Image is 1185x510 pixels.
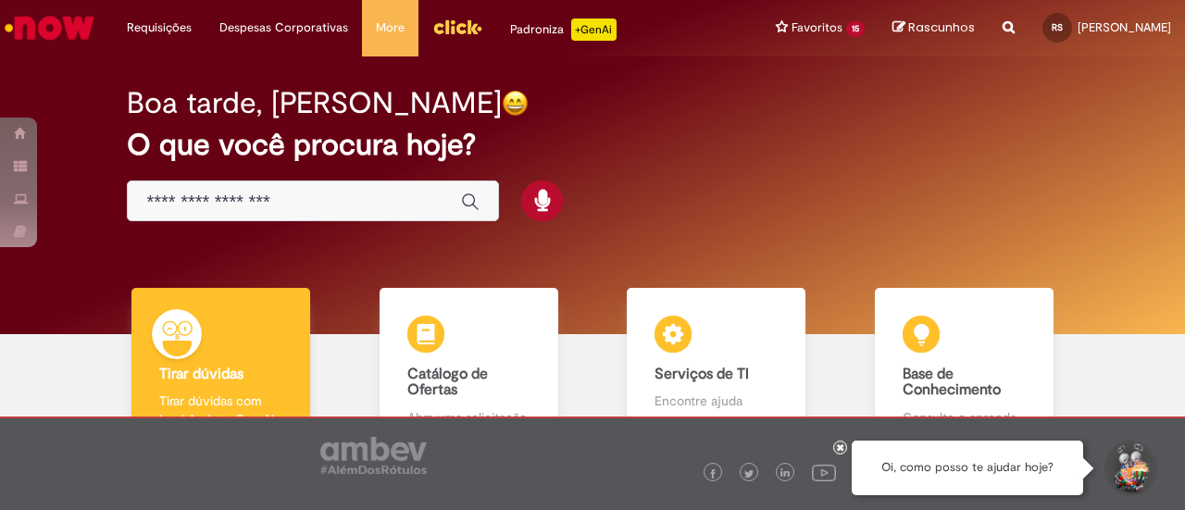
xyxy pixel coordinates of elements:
[1102,441,1157,496] button: Iniciar Conversa de Suporte
[320,437,427,474] img: logo_footer_ambev_rotulo_gray.png
[407,408,530,427] p: Abra uma solicitação
[127,87,502,119] h2: Boa tarde, [PERSON_NAME]
[510,19,617,41] div: Padroniza
[852,441,1083,495] div: Oi, como posso te ajudar hoje?
[1052,21,1063,33] span: RS
[159,392,282,429] p: Tirar dúvidas com Lupi Assist e Gen Ai
[903,408,1026,427] p: Consulte e aprenda
[655,392,778,410] p: Encontre ajuda
[407,365,488,400] b: Catálogo de Ofertas
[376,19,405,37] span: More
[841,288,1089,448] a: Base de Conhecimento Consulte e aprenda
[127,129,1057,161] h2: O que você procura hoje?
[780,468,790,479] img: logo_footer_linkedin.png
[2,9,97,46] img: ServiceNow
[432,13,482,41] img: click_logo_yellow_360x200.png
[1078,19,1171,35] span: [PERSON_NAME]
[846,21,865,37] span: 15
[592,288,841,448] a: Serviços de TI Encontre ajuda
[655,365,749,383] b: Serviços de TI
[127,19,192,37] span: Requisições
[97,288,345,448] a: Tirar dúvidas Tirar dúvidas com Lupi Assist e Gen Ai
[812,460,836,484] img: logo_footer_youtube.png
[792,19,842,37] span: Favoritos
[571,19,617,41] p: +GenAi
[159,365,243,383] b: Tirar dúvidas
[345,288,593,448] a: Catálogo de Ofertas Abra uma solicitação
[908,19,975,36] span: Rascunhos
[708,469,717,479] img: logo_footer_facebook.png
[219,19,348,37] span: Despesas Corporativas
[744,469,754,479] img: logo_footer_twitter.png
[903,365,1001,400] b: Base de Conhecimento
[892,19,975,37] a: Rascunhos
[502,90,529,117] img: happy-face.png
